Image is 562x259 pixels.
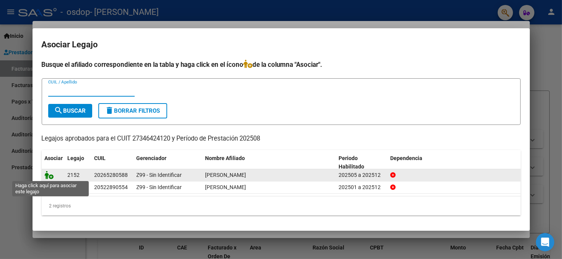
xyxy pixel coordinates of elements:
datatable-header-cell: Periodo Habilitado [336,150,387,175]
div: Open Intercom Messenger [536,233,554,251]
datatable-header-cell: Nombre Afiliado [202,150,336,175]
span: Dependencia [390,155,422,161]
div: 202501 a 202512 [339,183,384,192]
button: Borrar Filtros [98,103,167,118]
datatable-header-cell: Asociar [42,150,65,175]
span: Legajo [68,155,85,161]
h4: Busque el afiliado correspondiente en la tabla y haga click en el ícono de la columna "Asociar". [42,60,521,70]
span: Gerenciador [137,155,167,161]
button: Buscar [48,104,92,118]
datatable-header-cell: Gerenciador [134,150,202,175]
span: Z99 - Sin Identificar [137,184,182,190]
span: PERALTA FABIAN MARTIN [205,172,246,178]
div: 202505 a 202512 [339,171,384,180]
span: GONZALEZ MARQUES MATEO KALEN [205,184,246,190]
span: Buscar [54,107,86,114]
span: 869 [68,184,77,190]
div: 20265280588 [94,171,128,180]
div: 20522890554 [94,183,128,192]
span: Asociar [45,155,63,161]
datatable-header-cell: CUIL [91,150,134,175]
span: Nombre Afiliado [205,155,245,161]
span: Borrar Filtros [105,107,160,114]
datatable-header-cell: Legajo [65,150,91,175]
p: Legajos aprobados para el CUIT 27346424120 y Período de Prestación 202508 [42,134,521,144]
div: 2 registros [42,196,521,215]
mat-icon: search [54,106,64,115]
span: 2152 [68,172,80,178]
span: Periodo Habilitado [339,155,364,170]
h2: Asociar Legajo [42,37,521,52]
mat-icon: delete [105,106,114,115]
datatable-header-cell: Dependencia [387,150,521,175]
span: Z99 - Sin Identificar [137,172,182,178]
span: CUIL [94,155,106,161]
